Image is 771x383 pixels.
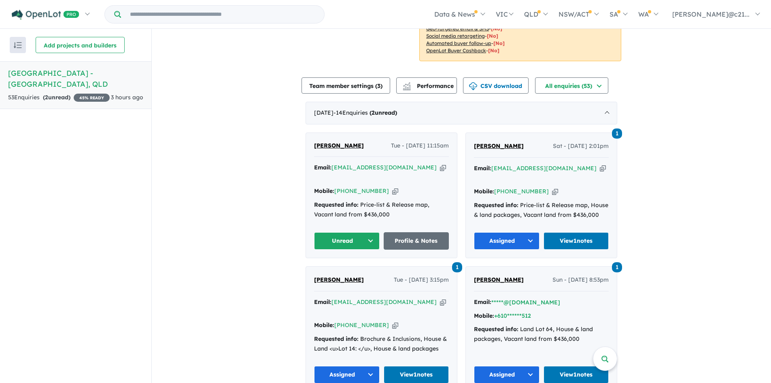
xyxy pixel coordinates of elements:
[612,128,622,139] a: 1
[474,325,518,333] strong: Requested info:
[440,298,446,306] button: Copy
[469,82,477,90] img: download icon
[474,188,494,195] strong: Mobile:
[314,187,334,195] strong: Mobile:
[474,142,524,150] span: [PERSON_NAME]
[314,142,364,149] span: [PERSON_NAME]
[12,10,79,20] img: Openlot PRO Logo White
[474,312,494,319] strong: Mobile:
[474,325,609,344] div: Land Lot 64, House & land packages, Vacant land from $436,000
[491,26,502,32] span: [No]
[452,262,462,272] span: 1
[552,187,558,196] button: Copy
[302,77,390,94] button: Team member settings (3)
[612,262,622,272] span: 1
[494,188,549,195] a: [PHONE_NUMBER]
[487,33,498,39] span: [No]
[474,275,524,285] a: [PERSON_NAME]
[74,94,110,102] span: 45 % READY
[474,298,491,306] strong: Email:
[306,102,617,124] div: [DATE]
[404,82,454,90] span: Performance
[334,187,389,195] a: [PHONE_NUMBER]
[377,82,380,90] span: 3
[426,40,491,46] u: Automated buyer follow-up
[474,201,609,220] div: Price-list & Release map, House & land packages, Vacant land from $436,000
[426,47,486,53] u: OpenLot Buyer Cashback
[392,187,398,195] button: Copy
[463,77,529,94] button: CSV download
[384,232,449,250] a: Profile & Notes
[474,201,518,209] strong: Requested info:
[493,40,505,46] span: [No]
[370,109,397,116] strong: ( unread)
[394,275,449,285] span: Tue - [DATE] 3:15pm
[391,141,449,151] span: Tue - [DATE] 11:15am
[474,141,524,151] a: [PERSON_NAME]
[392,321,398,330] button: Copy
[452,261,462,272] a: 1
[544,232,609,250] a: View1notes
[331,298,437,306] a: [EMAIL_ADDRESS][DOMAIN_NAME]
[426,33,485,39] u: Social media retargeting
[314,321,334,329] strong: Mobile:
[600,164,606,173] button: Copy
[334,321,389,329] a: [PHONE_NUMBER]
[403,85,411,90] img: bar-chart.svg
[372,109,375,116] span: 2
[314,200,449,220] div: Price-list & Release map, Vacant land from $436,000
[314,164,331,171] strong: Email:
[36,37,125,53] button: Add projects and builders
[14,42,22,48] img: sort.svg
[535,77,608,94] button: All enquiries (53)
[314,276,364,283] span: [PERSON_NAME]
[314,201,359,208] strong: Requested info:
[123,6,323,23] input: Try estate name, suburb, builder or developer
[314,335,359,342] strong: Requested info:
[314,232,380,250] button: Unread
[314,275,364,285] a: [PERSON_NAME]
[45,94,48,101] span: 2
[491,165,597,172] a: [EMAIL_ADDRESS][DOMAIN_NAME]
[552,275,609,285] span: Sun - [DATE] 8:53pm
[331,164,437,171] a: [EMAIL_ADDRESS][DOMAIN_NAME]
[474,232,539,250] button: Assigned
[396,77,457,94] button: Performance
[426,26,489,32] u: Geo-targeted email & SMS
[8,68,143,90] h5: [GEOGRAPHIC_DATA] - [GEOGRAPHIC_DATA] , QLD
[403,82,410,87] img: line-chart.svg
[8,93,110,103] div: 53 Enquir ies
[488,47,499,53] span: [No]
[474,276,524,283] span: [PERSON_NAME]
[314,141,364,151] a: [PERSON_NAME]
[111,94,143,101] span: 3 hours ago
[672,10,750,18] span: [PERSON_NAME]@c21...
[612,261,622,272] a: 1
[474,165,491,172] strong: Email:
[43,94,70,101] strong: ( unread)
[440,163,446,172] button: Copy
[333,109,397,116] span: - 14 Enquir ies
[553,141,609,151] span: Sat - [DATE] 2:01pm
[314,334,449,354] div: Brochure & Inclusions, House & Land <u>Lot 14: </u>, House & land packages
[314,298,331,306] strong: Email:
